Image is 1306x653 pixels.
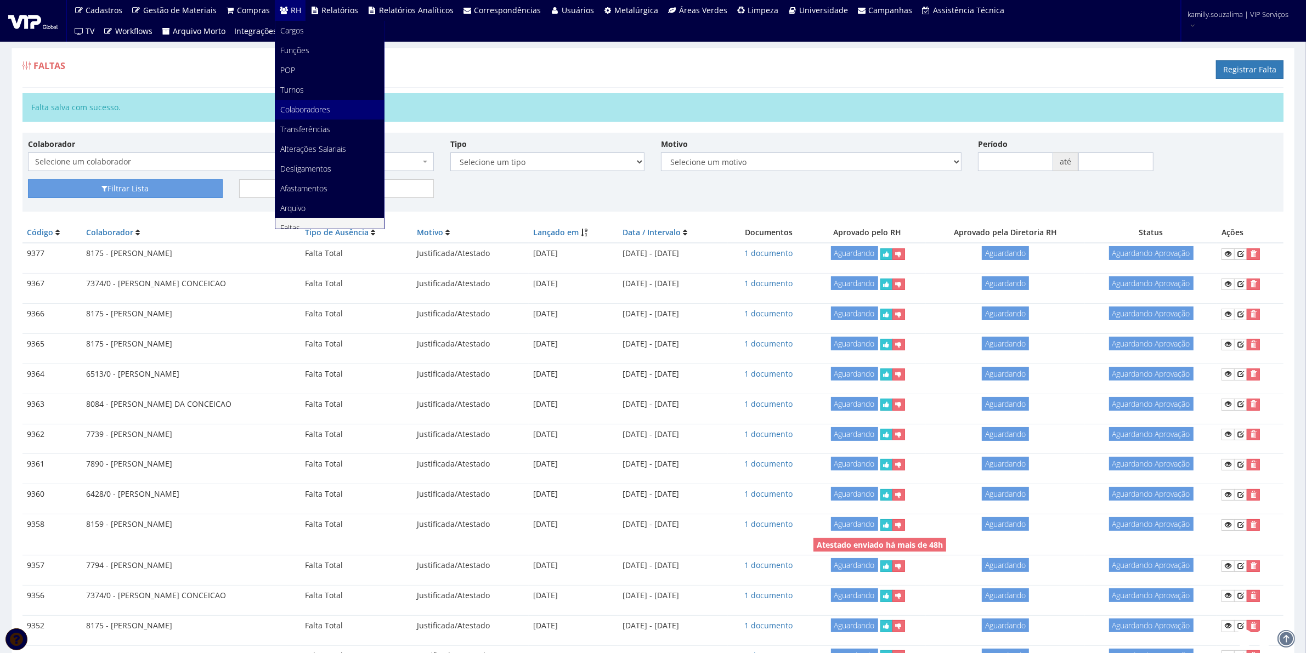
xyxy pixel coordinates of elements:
[982,276,1029,290] span: Aguardando
[27,227,53,237] a: Código
[301,333,412,354] td: Falta Total
[281,84,304,95] span: Turnos
[82,243,301,264] td: 8175 - [PERSON_NAME]
[615,5,659,15] span: Metalúrgica
[529,585,618,606] td: [DATE]
[1109,487,1194,501] span: Aguardando Aprovação
[831,457,878,470] span: Aguardando
[618,333,728,354] td: [DATE] - [DATE]
[1217,223,1284,243] th: Ações
[33,60,65,72] span: Faltas
[679,5,727,15] span: Áreas Verdes
[1085,223,1217,243] th: Status
[982,427,1029,441] span: Aguardando
[831,558,878,572] span: Aguardando
[831,588,878,602] span: Aguardando
[1109,517,1194,531] span: Aguardando Aprovação
[412,615,529,636] td: Justificada/Atestado
[1109,457,1194,470] span: Aguardando Aprovação
[982,246,1029,260] span: Aguardando
[301,585,412,606] td: Falta Total
[1109,276,1194,290] span: Aguardando Aprovação
[618,243,728,264] td: [DATE] - [DATE]
[474,5,541,15] span: Correspondências
[412,514,529,535] td: Justificada/Atestado
[281,203,306,213] span: Arquivo
[301,555,412,576] td: Falta Total
[82,304,301,325] td: 8175 - [PERSON_NAME]
[143,5,217,15] span: Gestão de Materiais
[529,555,618,576] td: [DATE]
[301,454,412,475] td: Falta Total
[1109,427,1194,441] span: Aguardando Aprovação
[281,144,347,154] span: Alterações Salariais
[831,246,878,260] span: Aguardando
[618,304,728,325] td: [DATE] - [DATE]
[281,163,332,174] span: Desligamentos
[529,484,618,505] td: [DATE]
[82,615,301,636] td: 8175 - [PERSON_NAME]
[28,139,75,150] label: Colaborador
[22,364,82,384] td: 9364
[281,183,328,194] span: Afastamentos
[275,179,384,198] a: Afastamentos
[305,227,369,237] a: Tipo de Ausência
[412,304,529,325] td: Justificada/Atestado
[809,223,926,243] th: Aprovado pelo RH
[281,25,304,36] span: Cargos
[661,139,688,150] label: Motivo
[744,560,793,570] a: 1 documento
[22,394,82,414] td: 9363
[831,276,878,290] span: Aguardando
[618,555,728,576] td: [DATE] - [DATE]
[1109,397,1194,411] span: Aguardando Aprovação
[529,364,618,384] td: [DATE]
[744,458,793,469] a: 1 documento
[978,139,1008,150] label: Período
[748,5,779,15] span: Limpeza
[618,514,728,535] td: [DATE] - [DATE]
[982,397,1029,411] span: Aguardando
[301,274,412,294] td: Falta Total
[623,227,681,237] a: Data / Intervalo
[301,424,412,445] td: Falta Total
[281,223,301,233] span: Faltas
[529,394,618,414] td: [DATE]
[799,5,848,15] span: Universidade
[275,21,384,41] a: Cargos
[1109,246,1194,260] span: Aguardando Aprovação
[744,429,793,439] a: 1 documento
[728,223,809,243] th: Documentos
[99,21,157,42] a: Workflows
[275,60,384,80] a: POP
[562,5,594,15] span: Usuários
[86,26,95,36] span: TV
[275,100,384,120] a: Colaboradores
[744,308,793,319] a: 1 documento
[982,487,1029,501] span: Aguardando
[529,333,618,354] td: [DATE]
[744,278,793,288] a: 1 documento
[379,5,454,15] span: Relatórios Analíticos
[982,367,1029,381] span: Aguardando
[301,615,412,636] td: Falta Total
[281,65,296,75] span: POP
[618,454,728,475] td: [DATE] - [DATE]
[301,484,412,505] td: Falta Total
[22,93,1284,122] div: Falta salva com sucesso.
[281,45,310,55] span: Funções
[831,487,878,501] span: Aguardando
[82,484,301,505] td: 6428/0 - [PERSON_NAME]
[618,394,728,414] td: [DATE] - [DATE]
[301,394,412,414] td: Falta Total
[82,274,301,294] td: 7374/0 - [PERSON_NAME] CONCEICAO
[35,156,420,167] span: Selecione um colaborador
[275,198,384,218] a: Arquivo
[275,120,384,139] a: Transferências
[529,454,618,475] td: [DATE]
[529,615,618,636] td: [DATE]
[22,243,82,264] td: 9377
[529,304,618,325] td: [DATE]
[235,26,278,36] span: Integrações
[22,274,82,294] td: 9367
